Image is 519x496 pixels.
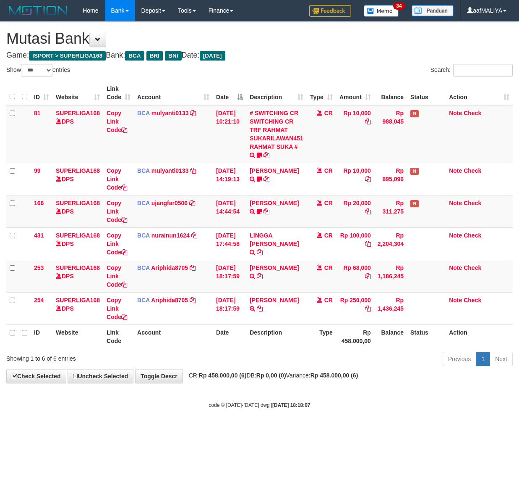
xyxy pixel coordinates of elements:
td: Rp 2,204,304 [374,227,407,260]
a: Copy LINGGA ADITYA PRAT to clipboard [257,249,263,256]
a: Toggle Descr [135,369,183,383]
strong: Rp 458.000,00 (6) [199,372,247,379]
a: SUPERLIGA168 [56,264,100,271]
td: Rp 20,000 [336,195,374,227]
a: Note [449,264,462,271]
a: Note [449,297,462,303]
img: Feedback.jpg [309,5,351,17]
a: Copy mulyanti0133 to clipboard [190,110,196,116]
span: BCA [137,264,150,271]
a: # SWITCHING CR SWITCHING CR TRF RAHMAT SUKARILAWAN451 RAHMAT SUKA # [250,110,303,150]
a: Note [449,167,462,174]
strong: [DATE] 18:18:07 [272,402,310,408]
a: SUPERLIGA168 [56,232,100,239]
a: [PERSON_NAME] [250,167,299,174]
td: Rp 311,275 [374,195,407,227]
a: Check [464,167,481,174]
span: 166 [34,200,44,206]
img: panduan.png [412,5,454,16]
th: Type: activate to sort column ascending [307,81,336,105]
a: Check [464,264,481,271]
a: [PERSON_NAME] [250,200,299,206]
a: Ariphida8705 [151,264,188,271]
strong: Rp 458.000,00 (6) [310,372,358,379]
label: Show entries [6,64,70,77]
a: Check [464,297,481,303]
input: Search: [453,64,513,77]
span: BCA [137,232,150,239]
a: nurainun1624 [151,232,190,239]
a: mulyanti0133 [151,167,189,174]
span: CR [324,264,333,271]
span: Has Note [410,110,419,117]
a: LINGGA [PERSON_NAME] [250,232,299,247]
td: DPS [52,260,103,292]
th: Balance [374,325,407,348]
th: ID [31,325,52,348]
th: Balance [374,81,407,105]
a: Copy Rp 10,000 to clipboard [365,176,371,182]
a: Copy MUHAMMAD REZA to clipboard [263,176,269,182]
th: Account: activate to sort column ascending [134,81,213,105]
span: BRI [146,51,163,61]
td: [DATE] 14:44:54 [213,195,246,227]
td: [DATE] 10:21:10 [213,105,246,163]
img: MOTION_logo.png [6,4,70,17]
a: Check [464,110,481,116]
td: Rp 1,436,245 [374,292,407,325]
h1: Mutasi Bank [6,30,513,47]
td: DPS [52,163,103,195]
a: Copy Link Code [107,264,127,288]
th: Website [52,325,103,348]
span: 254 [34,297,44,303]
a: Copy Ariphida8705 to clipboard [190,264,196,271]
span: CR: DB: Variance: [185,372,358,379]
span: BNI [165,51,181,61]
span: BCA [137,110,150,116]
a: Copy Rp 10,000 to clipboard [365,118,371,125]
a: Next [490,352,513,366]
td: DPS [52,292,103,325]
td: [DATE] 18:17:59 [213,292,246,325]
th: Account [134,325,213,348]
a: Copy Rp 68,000 to clipboard [365,273,371,280]
h4: Game: Bank: Date: [6,51,513,60]
span: CR [324,167,333,174]
a: Copy mulyanti0133 to clipboard [190,167,196,174]
a: Copy Rp 250,000 to clipboard [365,305,371,312]
span: BCA [137,297,150,303]
th: Date: activate to sort column descending [213,81,246,105]
span: 34 [393,2,404,10]
td: [DATE] 18:17:59 [213,260,246,292]
span: ISPORT > SUPERLIGA168 [29,51,106,61]
th: Description: activate to sort column ascending [246,81,307,105]
small: code © [DATE]-[DATE] dwg | [209,402,310,408]
a: Copy Ariphida8705 to clipboard [190,297,196,303]
th: Link Code: activate to sort column ascending [103,81,134,105]
a: Copy ADHITYA PRATAMA to clipboard [257,273,263,280]
td: Rp 68,000 [336,260,374,292]
th: Link Code [103,325,134,348]
a: mulyanti0133 [151,110,189,116]
span: [DATE] [200,51,225,61]
span: 431 [34,232,44,239]
th: Date [213,325,246,348]
a: SUPERLIGA168 [56,110,100,116]
th: Description [246,325,307,348]
td: Rp 895,096 [374,163,407,195]
a: [PERSON_NAME] [250,264,299,271]
th: Action [446,325,513,348]
a: Copy NOVEN ELING PRAYOG to clipboard [263,208,269,215]
strong: Rp 0,00 (0) [256,372,286,379]
span: CR [324,297,333,303]
a: Copy ujangfar0506 to clipboard [189,200,195,206]
td: DPS [52,105,103,163]
th: Status [407,325,446,348]
a: Note [449,200,462,206]
span: 99 [34,167,41,174]
a: Check [464,200,481,206]
span: BCA [125,51,144,61]
td: Rp 988,045 [374,105,407,163]
a: Copy Rp 20,000 to clipboard [365,208,371,215]
a: Note [449,232,462,239]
